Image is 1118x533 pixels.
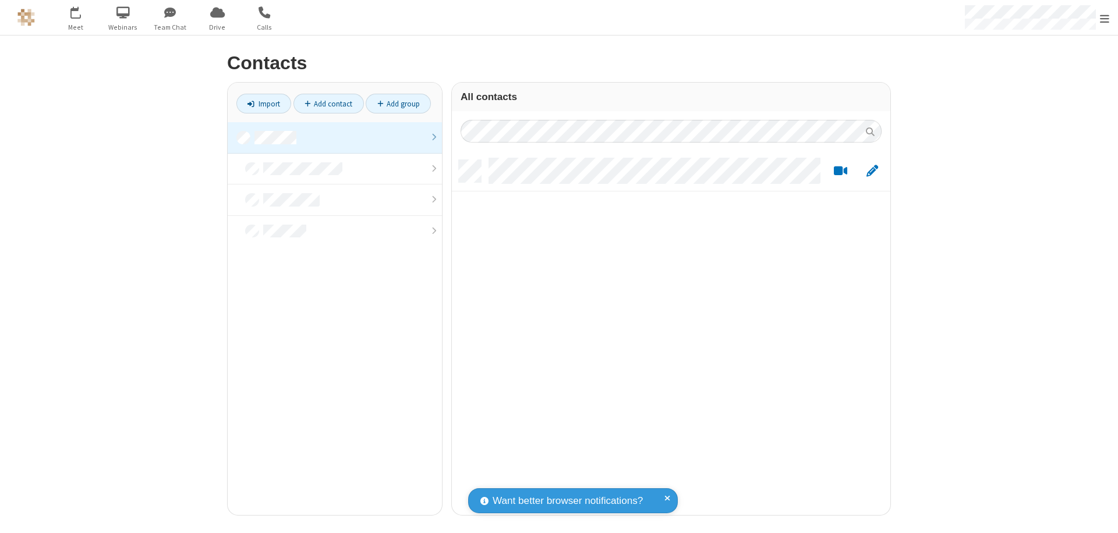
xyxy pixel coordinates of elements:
img: QA Selenium DO NOT DELETE OR CHANGE [17,9,35,26]
a: Add contact [293,94,364,113]
a: Add group [366,94,431,113]
h2: Contacts [227,53,891,73]
span: Webinars [101,22,145,33]
span: Drive [196,22,239,33]
span: Want better browser notifications? [493,493,643,509]
a: Import [236,94,291,113]
button: Start a video meeting [829,164,852,179]
span: Calls [243,22,286,33]
div: 1 [79,6,86,15]
span: Team Chat [148,22,192,33]
button: Edit [861,164,883,179]
div: grid [452,151,890,515]
span: Meet [54,22,98,33]
h3: All contacts [461,91,882,102]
